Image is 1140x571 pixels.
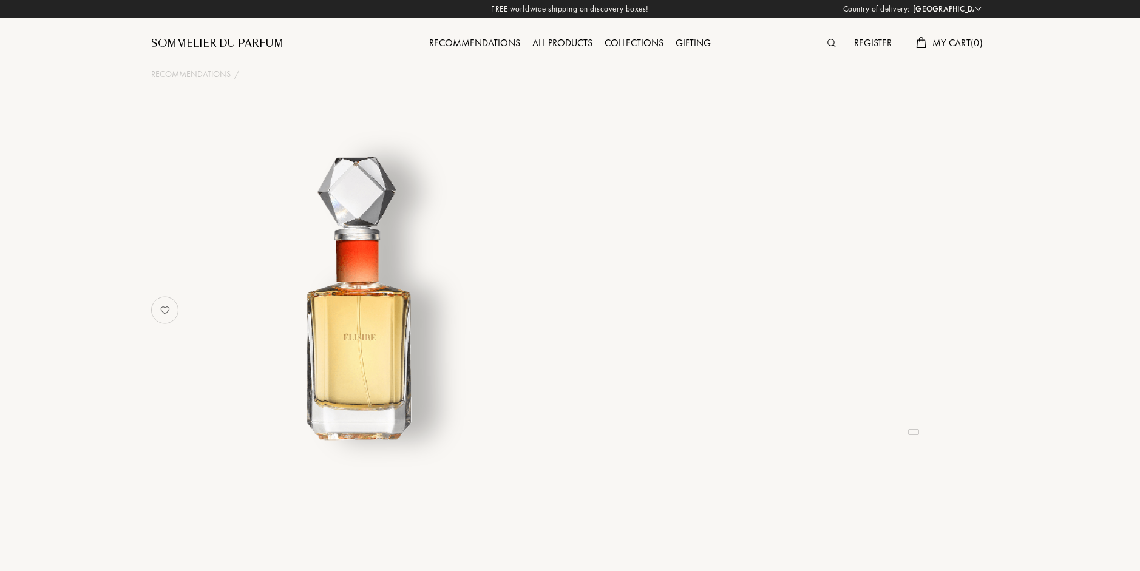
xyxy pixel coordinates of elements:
span: Country of delivery: [843,3,910,15]
a: Gifting [670,36,717,49]
img: search_icn.svg [827,39,836,47]
div: Recommendations [423,36,526,52]
div: Gifting [670,36,717,52]
div: Register [848,36,898,52]
div: All products [526,36,599,52]
a: Sommelier du Parfum [151,36,283,51]
a: Recommendations [151,68,231,81]
a: Collections [599,36,670,49]
img: no_like_p.png [153,298,177,322]
span: My Cart ( 0 ) [932,36,983,49]
a: Recommendations [423,36,526,49]
img: undefined undefined [211,154,511,454]
a: Register [848,36,898,49]
img: cart.svg [916,37,926,48]
div: Collections [599,36,670,52]
div: / [234,68,239,81]
a: All products [526,36,599,49]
